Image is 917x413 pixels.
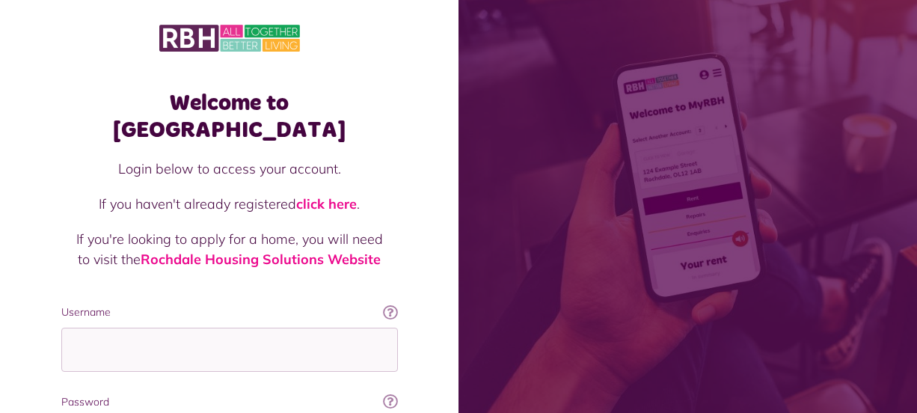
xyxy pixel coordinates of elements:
label: Password [61,394,398,410]
label: Username [61,305,398,320]
p: Login below to access your account. [76,159,383,179]
img: MyRBH [159,22,300,54]
h1: Welcome to [GEOGRAPHIC_DATA] [61,90,398,144]
a: Rochdale Housing Solutions Website [141,251,381,268]
a: click here [296,195,357,212]
p: If you're looking to apply for a home, you will need to visit the [76,229,383,269]
p: If you haven't already registered . [76,194,383,214]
